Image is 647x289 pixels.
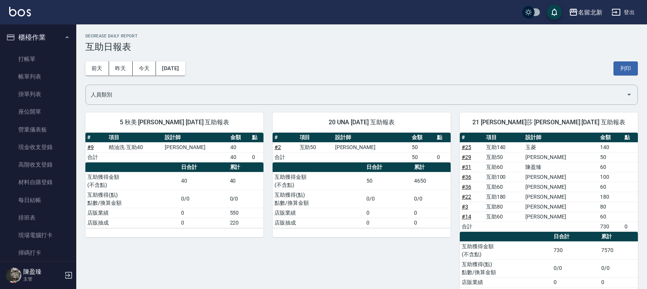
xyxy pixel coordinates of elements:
td: 互助50 [298,142,333,152]
td: 互助180 [484,192,524,202]
td: 互助獲得(點) 點數/換算金額 [460,259,552,277]
td: 140 [598,142,623,152]
th: 設計師 [523,133,598,143]
img: Logo [9,7,31,16]
th: 累計 [599,232,638,242]
td: 玉菱 [523,142,598,152]
td: 0/0 [599,259,638,277]
th: 金額 [228,133,250,143]
th: 點 [623,133,638,143]
td: [PERSON_NAME] [523,152,598,162]
h3: 互助日報表 [85,42,638,52]
a: 帳單列表 [3,68,73,85]
td: 0 [435,152,451,162]
td: 陳盈臻 [523,162,598,172]
td: 互助60 [484,182,524,192]
table: a dense table [460,133,638,232]
td: [PERSON_NAME] [523,202,598,212]
th: 日合計 [364,162,412,172]
td: [PERSON_NAME] [523,182,598,192]
span: 5 秋美 [PERSON_NAME] [DATE] 互助報表 [95,119,254,126]
td: 0/0 [412,190,451,208]
a: 現場電腦打卡 [3,226,73,244]
td: 互助獲得(點) 點數/換算金額 [85,190,179,208]
td: 0 [364,208,412,218]
h2: Decrease Daily Report [85,34,638,39]
a: 材料自購登錄 [3,173,73,191]
td: 730 [552,241,599,259]
th: 日合計 [552,232,599,242]
a: #2 [275,144,281,150]
button: 櫃檯作業 [3,27,73,47]
td: 60 [598,182,623,192]
td: 40 [228,152,250,162]
td: 50 [598,152,623,162]
td: [PERSON_NAME] [523,172,598,182]
button: 前天 [85,61,109,75]
td: [PERSON_NAME] [523,212,598,222]
th: 金額 [410,133,435,143]
td: 0 [623,222,638,231]
a: 現金收支登錄 [3,138,73,156]
td: 4650 [412,172,451,190]
td: 店販抽成 [273,218,364,228]
td: 0/0 [552,259,599,277]
table: a dense table [273,162,451,228]
td: 合計 [460,222,484,231]
td: 220 [228,218,263,228]
td: 0/0 [179,190,228,208]
button: 今天 [133,61,156,75]
button: Open [623,88,635,101]
td: 互助60 [484,212,524,222]
a: 座位開單 [3,103,73,120]
th: 日合計 [179,162,228,172]
td: 店販業績 [460,277,552,287]
td: 730 [598,222,623,231]
a: 打帳單 [3,50,73,68]
a: #9 [87,144,94,150]
a: #14 [462,214,471,220]
td: 互助80 [484,202,524,212]
a: #36 [462,174,471,180]
td: 40 [228,142,250,152]
th: 設計師 [333,133,410,143]
th: 項目 [298,133,333,143]
td: 50 [364,172,412,190]
td: 互助獲得金額 (不含點) [85,172,179,190]
button: 昨天 [109,61,133,75]
span: 21 [PERSON_NAME]莎 [PERSON_NAME] [DATE] 互助報表 [469,119,629,126]
a: #29 [462,154,471,160]
button: [DATE] [156,61,185,75]
th: 點 [435,133,451,143]
td: 店販抽成 [85,218,179,228]
td: [PERSON_NAME] [523,192,598,202]
td: 互助獲得金額 (不含點) [273,172,364,190]
div: 名留北新 [578,8,602,17]
td: 40 [228,172,263,190]
td: 精油洗.互助40 [107,142,163,152]
td: 60 [598,212,623,222]
td: 550 [228,208,263,218]
td: 互助100 [484,172,524,182]
td: 互助獲得(點) 點數/換算金額 [273,190,364,208]
td: 店販業績 [273,208,364,218]
a: 掃碼打卡 [3,244,73,262]
th: 項目 [484,133,524,143]
td: 0 [250,152,263,162]
td: 互助獲得金額 (不含點) [460,241,552,259]
h5: 陳盈臻 [23,268,62,276]
td: 互助60 [484,162,524,172]
td: 互助50 [484,152,524,162]
a: #22 [462,194,471,200]
td: 0 [364,218,412,228]
td: 合計 [273,152,298,162]
a: 掛單列表 [3,85,73,103]
td: 合計 [85,152,107,162]
td: 0 [412,218,451,228]
td: [PERSON_NAME] [163,142,228,152]
td: 店販業績 [85,208,179,218]
span: 20 UNA [DATE] 互助報表 [282,119,442,126]
td: 0 [552,277,599,287]
td: 互助140 [484,142,524,152]
th: 設計師 [163,133,228,143]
